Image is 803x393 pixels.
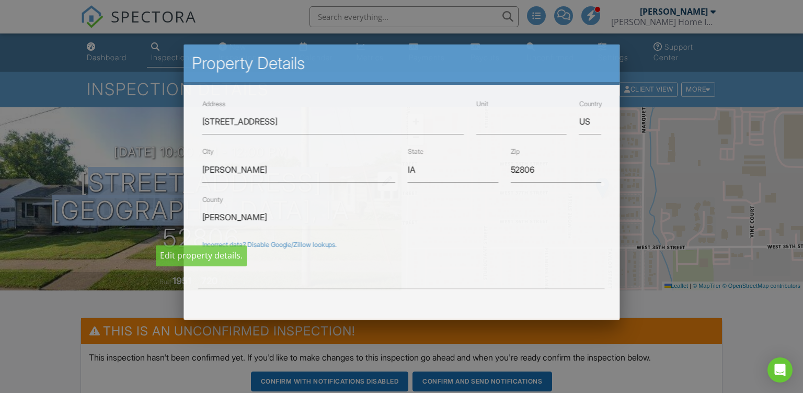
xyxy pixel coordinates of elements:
[202,195,223,203] label: County
[476,100,488,108] label: Unit
[208,319,235,327] label: Year Built
[511,148,520,155] label: Zip
[202,148,214,155] label: City
[202,241,601,249] div: Incorrect data? Disable Google/Zillow lookups.
[202,100,225,108] label: Address
[767,357,793,383] div: Open Intercom Messenger
[192,53,612,74] h2: Property Details
[408,148,423,155] label: State
[579,100,602,108] label: Country
[414,319,443,327] label: Bedrooms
